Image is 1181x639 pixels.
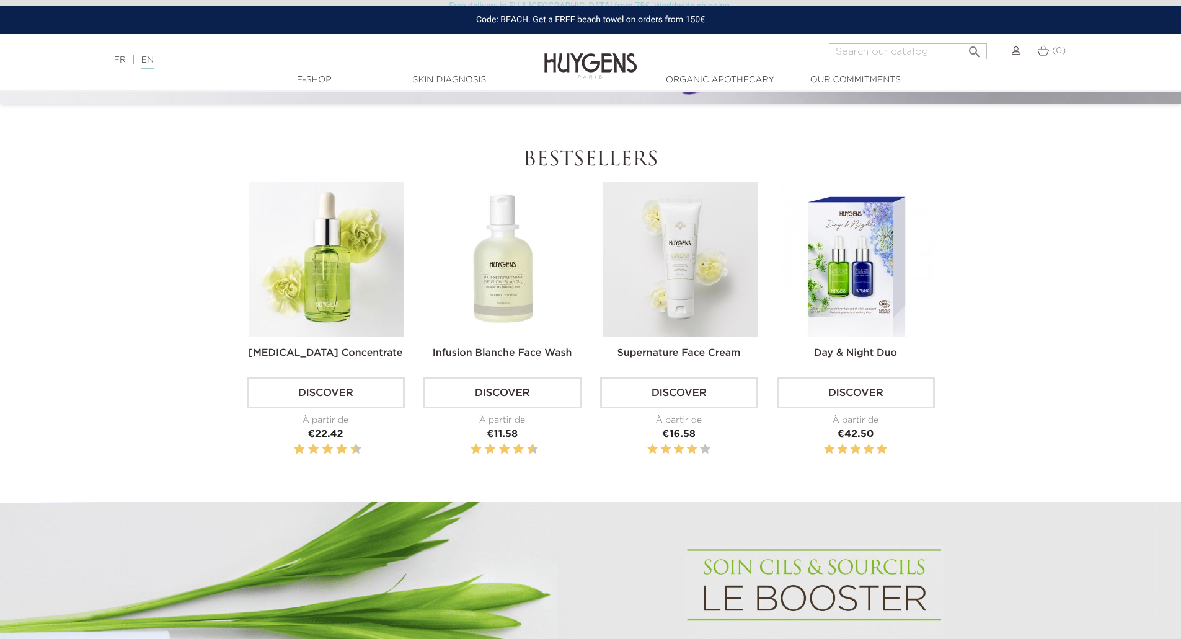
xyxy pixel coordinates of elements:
[338,442,345,457] label: 8
[247,377,405,408] a: Discover
[779,182,934,337] img: Day & Night Duo
[658,74,782,87] a: Organic Apothecary
[249,348,403,358] a: [MEDICAL_DATA] Concentrate
[515,442,521,457] label: 8
[825,442,834,457] label: 1
[334,442,336,457] label: 7
[777,377,935,408] a: Discover
[141,56,154,69] a: EN
[296,442,303,457] label: 2
[603,182,758,337] img: Supernature Face Cream
[108,53,483,68] div: |
[617,348,741,358] a: Supernature Face Cream
[468,442,470,457] label: 1
[661,442,671,457] label: 2
[864,442,874,457] label: 4
[662,430,696,439] span: €16.58
[525,442,527,457] label: 9
[502,442,508,457] label: 6
[306,442,307,457] label: 3
[311,442,317,457] label: 4
[473,442,479,457] label: 2
[348,442,350,457] label: 9
[511,442,513,457] label: 7
[777,414,935,427] div: À partir de
[877,442,887,457] label: 5
[814,348,897,358] a: Day & Night Duo
[291,442,293,457] label: 1
[600,377,758,408] a: Discover
[838,430,874,439] span: €42.50
[433,348,572,358] a: Infusion Blanche Face Wash
[829,43,987,59] input: Search
[247,414,405,427] div: À partir de
[600,414,758,427] div: À partir de
[252,74,376,87] a: E-Shop
[851,442,860,457] label: 3
[967,41,982,56] i: 
[482,442,484,457] label: 3
[423,377,582,408] a: Discover
[387,74,511,87] a: Skin Diagnosis
[423,414,582,427] div: À partir de
[487,442,493,457] label: 4
[700,442,710,457] label: 5
[307,430,343,439] span: €22.42
[426,182,581,337] img: Infusion Blanche Face Wash
[674,442,684,457] label: 3
[544,33,637,81] img: Huygens
[838,442,847,457] label: 2
[320,442,322,457] label: 5
[487,430,518,439] span: €11.58
[247,149,935,172] h2: Bestsellers
[963,40,986,56] button: 
[529,442,536,457] label: 10
[353,442,359,457] label: 10
[114,56,126,64] a: FR
[648,442,658,457] label: 1
[325,442,331,457] label: 6
[1052,46,1066,55] span: (0)
[249,182,404,337] img: Hyaluronic Acid Concentrate
[687,442,697,457] label: 4
[794,74,918,87] a: Our commitments
[497,442,498,457] label: 5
